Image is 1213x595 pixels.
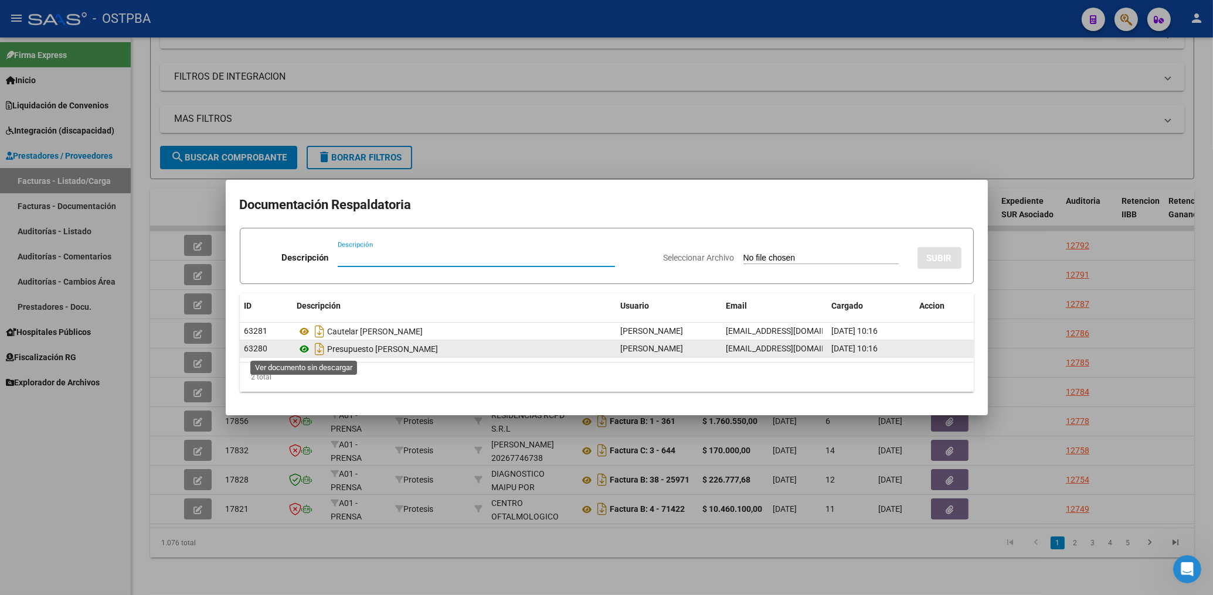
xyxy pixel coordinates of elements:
[240,293,293,319] datatable-header-cell: ID
[918,247,961,269] button: SUBIR
[616,293,722,319] datatable-header-cell: Usuario
[664,253,735,262] span: Seleccionar Archivo
[293,293,616,319] datatable-header-cell: Descripción
[312,322,328,341] i: Descargar documento
[240,194,974,216] h2: Documentación Respaldatoria
[722,293,827,319] datatable-header-cell: Email
[297,301,341,310] span: Descripción
[832,301,864,310] span: Cargado
[281,251,328,265] p: Descripción
[726,344,857,353] span: [EMAIL_ADDRESS][DOMAIN_NAME]
[726,326,857,336] span: [EMAIL_ADDRESS][DOMAIN_NAME]
[244,326,268,336] span: 63281
[240,363,974,392] div: 2 total
[621,344,684,353] span: [PERSON_NAME]
[920,301,945,310] span: Accion
[832,344,878,353] span: [DATE] 10:16
[297,322,611,341] div: Cautelar [PERSON_NAME]
[832,326,878,336] span: [DATE] 10:16
[621,301,650,310] span: Usuario
[1173,555,1201,583] iframe: Intercom live chat
[244,301,252,310] span: ID
[244,344,268,353] span: 63280
[312,340,328,358] i: Descargar documento
[621,326,684,336] span: [PERSON_NAME]
[827,293,915,319] datatable-header-cell: Cargado
[726,301,747,310] span: Email
[915,293,974,319] datatable-header-cell: Accion
[927,253,952,264] span: SUBIR
[297,340,611,358] div: Presupuesto [PERSON_NAME]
